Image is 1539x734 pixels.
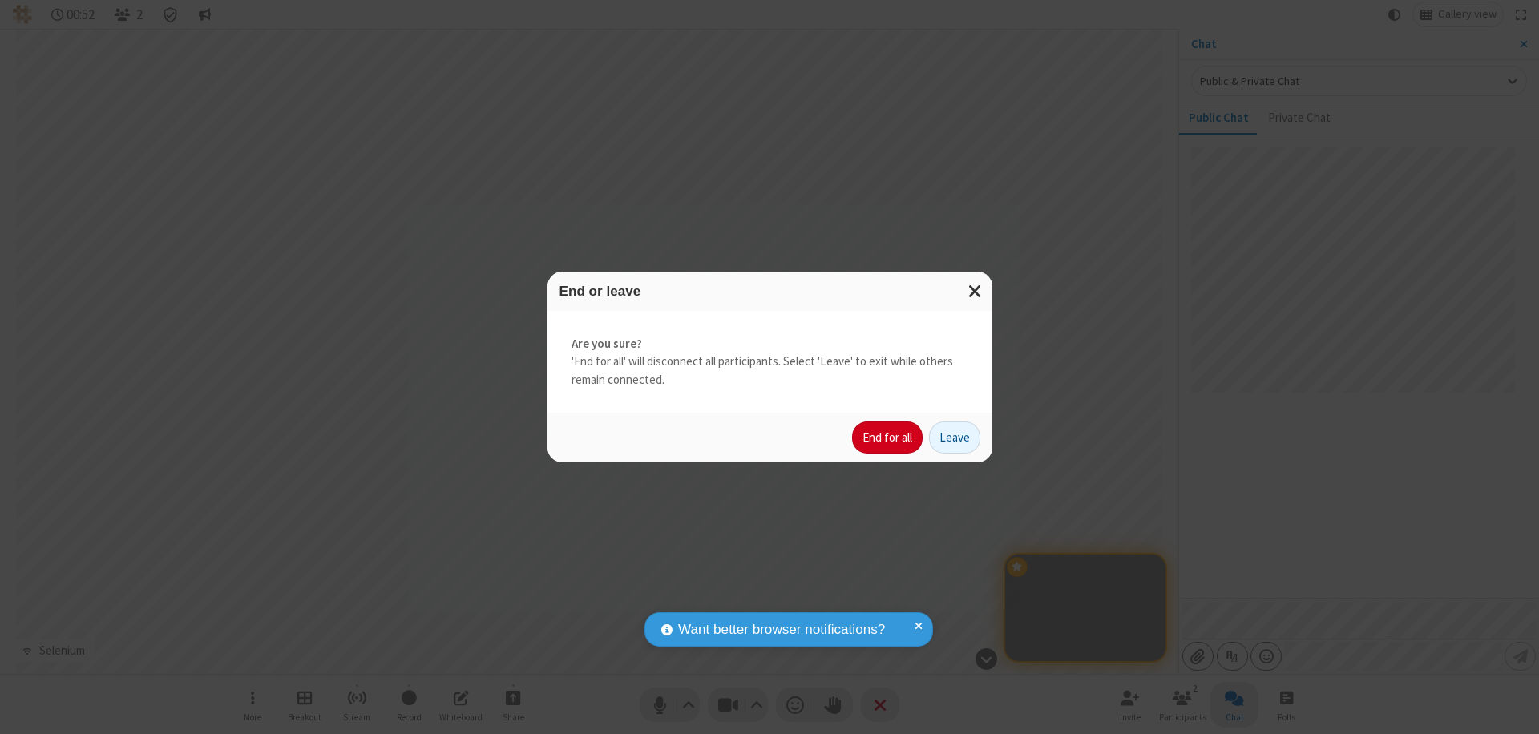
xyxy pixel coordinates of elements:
button: End for all [852,421,923,454]
strong: Are you sure? [572,335,968,353]
button: Close modal [959,272,992,311]
span: Want better browser notifications? [678,619,885,640]
button: Leave [929,421,980,454]
div: 'End for all' will disconnect all participants. Select 'Leave' to exit while others remain connec... [547,311,992,413]
h3: End or leave [559,284,980,299]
